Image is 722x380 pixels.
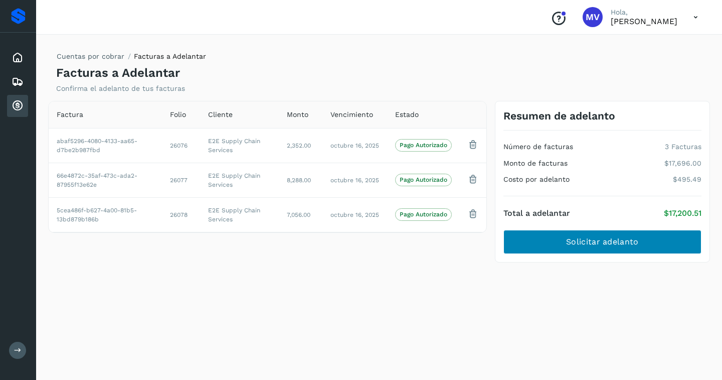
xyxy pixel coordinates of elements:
[664,159,701,168] p: $17,696.00
[49,197,162,232] td: 5cea486f-b627-4a00-81b5-13bd879b186b
[287,142,311,149] span: 2,352.00
[49,128,162,163] td: abaf5296-4080-4133-aa65-d7be2b987fbd
[49,163,162,197] td: 66e4872c-35af-473c-ada2-87955f13e62e
[7,47,28,69] div: Inicio
[503,175,570,184] h4: Costo por adelanto
[287,177,311,184] span: 8,288.00
[56,51,206,66] nav: breadcrumb
[400,211,447,218] p: Pago Autorizado
[330,177,379,184] span: octubre 16, 2025
[200,128,279,163] td: E2E Supply Chain Services
[400,142,447,149] p: Pago Autorizado
[330,211,379,218] span: octubre 16, 2025
[200,163,279,197] td: E2E Supply Chain Services
[162,197,200,232] td: 26078
[611,17,677,26] p: Marcos Vargas Mancilla
[673,175,701,184] p: $495.49
[665,143,701,151] p: 3 Facturas
[611,8,677,17] p: Hola,
[200,197,279,232] td: E2E Supply Chain Services
[503,143,573,151] h4: Número de facturas
[56,66,180,80] h4: Facturas a Adelantar
[208,109,233,120] span: Cliente
[57,52,124,60] a: Cuentas por cobrar
[56,84,185,93] p: Confirma el adelanto de tus facturas
[664,208,701,218] p: $17,200.51
[503,159,568,168] h4: Monto de facturas
[330,142,379,149] span: octubre 16, 2025
[287,109,308,120] span: Monto
[7,95,28,117] div: Cuentas por cobrar
[503,208,570,218] h4: Total a adelantar
[57,109,83,120] span: Factura
[162,128,200,163] td: 26076
[7,71,28,93] div: Embarques
[287,211,310,218] span: 7,056.00
[170,109,186,120] span: Folio
[162,163,200,197] td: 26077
[330,109,373,120] span: Vencimiento
[566,236,638,247] span: Solicitar adelanto
[395,109,419,120] span: Estado
[134,52,206,60] span: Facturas a Adelantar
[503,109,615,122] h3: Resumen de adelanto
[503,230,701,254] button: Solicitar adelanto
[400,176,447,183] p: Pago Autorizado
